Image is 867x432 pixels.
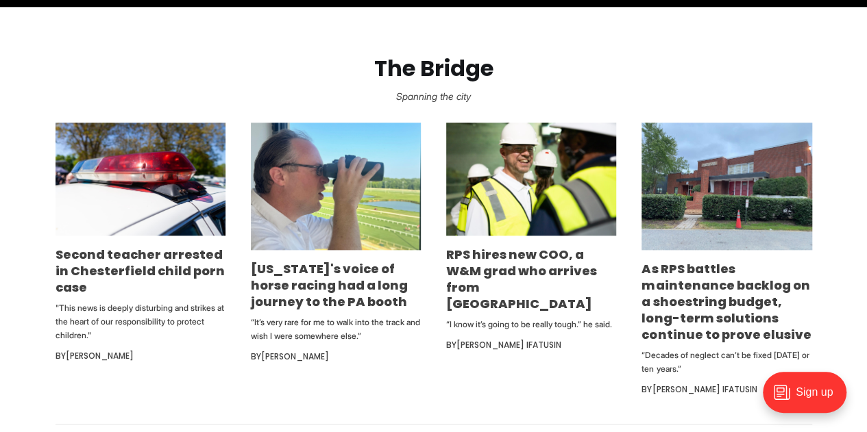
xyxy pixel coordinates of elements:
[642,123,811,250] img: As RPS battles maintenance backlog on a shoestring budget, long-term solutions continue to prove ...
[456,339,561,351] a: [PERSON_NAME] Ifatusin
[642,348,811,376] p: “Decades of neglect can’t be fixed [DATE] or ten years.”
[22,87,845,106] p: Spanning the city
[446,337,616,353] div: By
[751,365,867,432] iframe: portal-trigger
[66,350,134,361] a: [PERSON_NAME]
[251,123,421,250] img: Virginia's voice of horse racing had a long journey to the PA booth
[652,383,757,395] a: [PERSON_NAME] Ifatusin
[251,316,421,343] p: “It’s very rare for me to walk into the track and wish I were somewhere else.”
[642,381,811,398] div: By
[56,348,225,364] div: By
[642,260,811,343] a: As RPS battles maintenance backlog on a shoestring budget, long-term solutions continue to prove ...
[446,246,597,312] a: RPS hires new COO, a W&M grad who arrives from [GEOGRAPHIC_DATA]
[56,246,225,296] a: Second teacher arrested in Chesterfield child porn case
[56,123,225,236] img: Second teacher arrested in Chesterfield child porn case
[251,348,421,365] div: By
[22,56,845,81] h2: The Bridge
[261,351,329,362] a: [PERSON_NAME]
[446,123,616,236] img: RPS hires new COO, a W&M grad who arrives from Indianapolis
[251,260,408,310] a: [US_STATE]'s voice of horse racing had a long journey to the PA booth
[446,318,616,331] p: “I know it’s going to be really tough.” he said.
[56,301,225,342] p: "This news is deeply disturbing and strikes at the heart of our responsibility to protect children."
